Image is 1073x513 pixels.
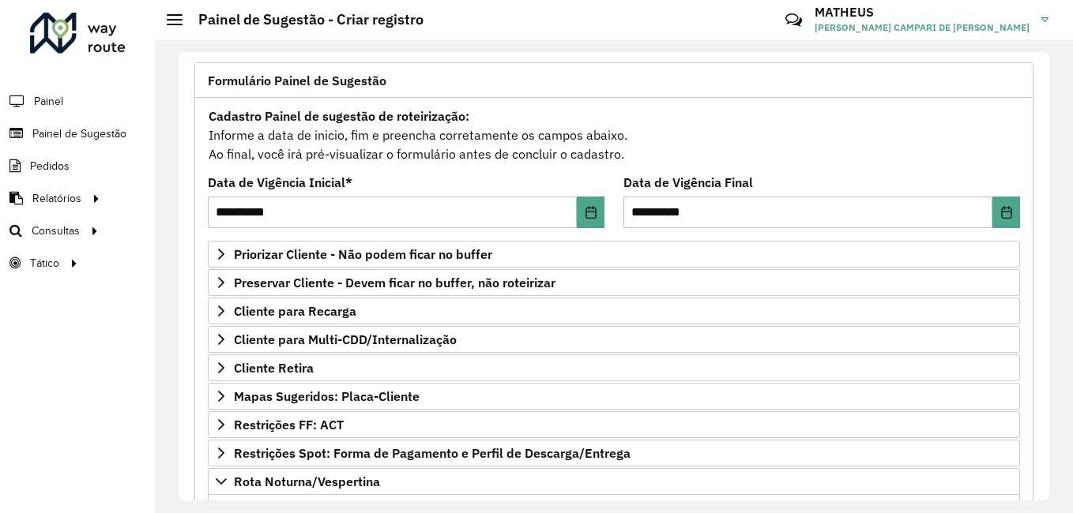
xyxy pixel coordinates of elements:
span: Priorizar Cliente - Não podem ficar no buffer [234,248,492,260]
button: Choose Date [577,197,604,228]
span: Rota Noturna/Vespertina [234,475,380,488]
a: Priorizar Cliente - Não podem ficar no buffer [208,241,1020,268]
a: Cliente Retira [208,354,1020,381]
span: Formulário Painel de Sugestão [208,74,386,87]
span: Relatórios [32,190,81,207]
a: Contato Rápido [777,3,811,37]
h3: MATHEUS [815,5,1030,20]
span: Restrições FF: ACT [234,418,344,431]
a: Preservar Cliente - Devem ficar no buffer, não roteirizar [208,269,1020,296]
span: Cliente Retira [234,361,314,374]
div: Informe a data de inicio, fim e preencha corretamente os campos abaixo. Ao final, você irá pré-vi... [208,106,1020,164]
span: Cliente para Multi-CDD/Internalização [234,333,457,346]
span: Restrições Spot: Forma de Pagamento e Perfil de Descarga/Entrega [234,447,631,459]
h2: Painel de Sugestão - Criar registro [183,11,424,28]
label: Data de Vigência Final [623,173,753,192]
span: Mapas Sugeridos: Placa-Cliente [234,390,420,403]
label: Data de Vigência Inicial [208,173,352,192]
a: Restrições FF: ACT [208,411,1020,438]
span: Painel [34,93,63,110]
span: Pedidos [30,158,70,174]
a: Cliente para Recarga [208,298,1020,324]
span: Tático [30,255,59,271]
a: Cliente para Multi-CDD/Internalização [208,326,1020,353]
span: Cliente para Recarga [234,305,356,317]
span: Painel de Sugestão [32,125,126,142]
span: Consultas [32,223,80,239]
button: Choose Date [992,197,1020,228]
strong: Cadastro Painel de sugestão de roteirização: [209,108,469,124]
a: Mapas Sugeridos: Placa-Cliente [208,383,1020,410]
span: Preservar Cliente - Devem ficar no buffer, não roteirizar [234,276,555,289]
a: Restrições Spot: Forma de Pagamento e Perfil de Descarga/Entrega [208,440,1020,466]
span: [PERSON_NAME] CAMPARI DE [PERSON_NAME] [815,21,1030,35]
a: Rota Noturna/Vespertina [208,468,1020,495]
